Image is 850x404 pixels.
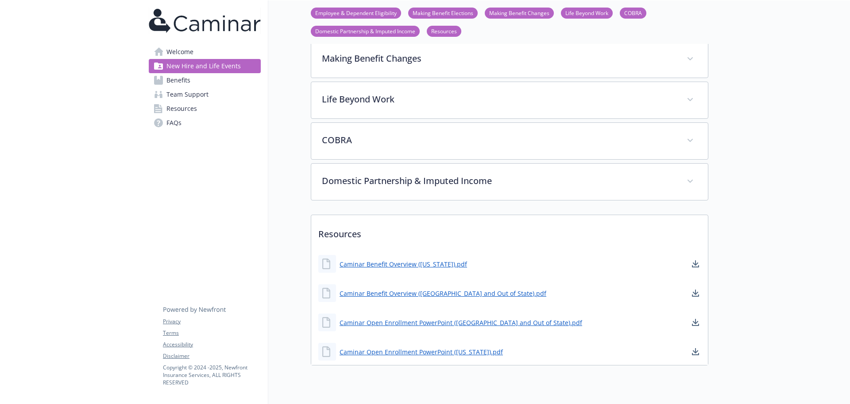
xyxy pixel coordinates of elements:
p: Making Benefit Changes [322,52,676,65]
a: Making Benefit Elections [408,8,478,17]
a: download document [690,317,701,328]
span: Resources [166,102,197,116]
a: Privacy [163,318,260,326]
p: COBRA [322,133,676,147]
div: Domestic Partnership & Imputed Income [311,164,708,200]
div: Making Benefit Changes [311,41,708,78]
a: Accessibility [163,341,260,349]
a: Welcome [149,45,261,59]
a: FAQs [149,116,261,130]
a: New Hire and Life Events [149,59,261,73]
a: Making Benefit Changes [485,8,554,17]
a: Life Beyond Work [561,8,613,17]
span: Team Support [166,87,209,102]
a: Employee & Dependent Eligibility [311,8,401,17]
p: Resources [311,215,708,248]
a: Team Support [149,87,261,102]
p: Life Beyond Work [322,93,676,106]
a: Resources [427,27,461,35]
a: download document [690,259,701,269]
a: Resources [149,102,261,116]
a: Caminar Open Enrollment PowerPoint ([GEOGRAPHIC_DATA] and Out of State).pdf [340,318,582,327]
a: Caminar Open Enrollment PowerPoint ([US_STATE]).pdf [340,347,503,357]
div: Life Beyond Work [311,82,708,118]
div: COBRA [311,123,708,159]
p: Domestic Partnership & Imputed Income [322,174,676,188]
span: FAQs [166,116,182,130]
p: Copyright © 2024 - 2025 , Newfront Insurance Services, ALL RIGHTS RESERVED [163,364,260,386]
a: Domestic Partnership & Imputed Income [311,27,420,35]
span: Welcome [166,45,193,59]
span: New Hire and Life Events [166,59,241,73]
a: Disclaimer [163,352,260,360]
a: Terms [163,329,260,337]
a: Caminar Benefit Overview ([GEOGRAPHIC_DATA] and Out of State).pdf [340,289,546,298]
a: Caminar Benefit Overview ([US_STATE]).pdf [340,259,467,269]
span: Benefits [166,73,190,87]
a: Benefits [149,73,261,87]
a: download document [690,288,701,298]
a: download document [690,346,701,357]
a: COBRA [620,8,646,17]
